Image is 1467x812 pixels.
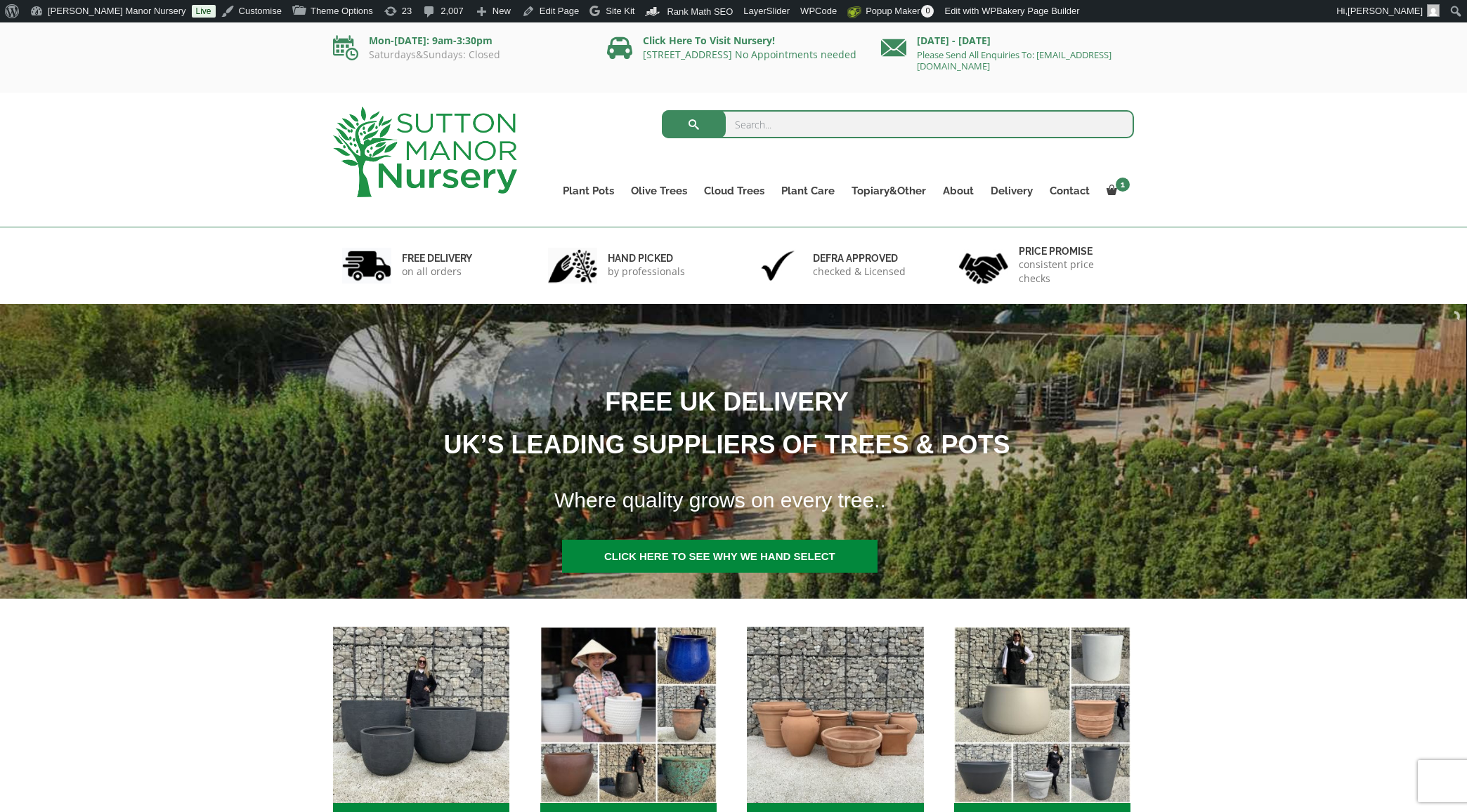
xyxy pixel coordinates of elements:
[843,181,934,201] a: Topiary&Other
[917,48,1111,72] a: Please Send All Enquiries To: [EMAIL_ADDRESS][DOMAIN_NAME]
[402,252,472,265] h6: FREE DELIVERY
[1098,181,1134,201] a: 1
[342,248,391,284] img: 1.jpg
[608,265,685,279] p: by professionals
[537,479,1227,521] h1: Where quality grows on every tree..
[554,181,622,201] a: Plant Pots
[622,181,696,201] a: Olive Trees
[210,380,1226,466] h1: FREE UK DELIVERY UK’S LEADING SUPPLIERS OF TREES & POTS
[643,48,856,61] a: [STREET_ADDRESS] No Appointments needed
[662,110,1135,138] input: Search...
[333,49,586,60] p: Saturdays&Sundays: Closed
[1019,245,1126,258] h6: Price promise
[959,244,1008,287] img: 4.jpg
[813,265,906,279] p: checked & Licensed
[192,5,216,18] a: Live
[548,248,597,284] img: 2.jpg
[813,252,906,265] h6: Defra approved
[667,6,733,17] span: Rank Math SEO
[333,32,586,49] p: Mon-[DATE]: 9am-3:30pm
[982,181,1041,201] a: Delivery
[934,181,982,201] a: About
[696,181,773,201] a: Cloud Trees
[606,6,634,16] span: Site Kit
[1116,178,1130,192] span: 1
[643,34,775,47] a: Click Here To Visit Nursery!
[1019,258,1126,286] p: consistent price checks
[333,627,509,803] img: Home - 8194B7A3 2818 4562 B9DD 4EBD5DC21C71 1 105 c 1
[608,252,685,265] h6: hand picked
[1348,6,1423,16] span: [PERSON_NAME]
[1041,181,1098,201] a: Contact
[921,5,934,18] span: 0
[747,627,923,803] img: Home - 1B137C32 8D99 4B1A AA2F 25D5E514E47D 1 105 c
[402,265,472,279] p: on all orders
[540,627,717,803] img: Home - 6E921A5B 9E2F 4B13 AB99 4EF601C89C59 1 105 c
[954,627,1130,803] img: Home - 67232D1B A461 444F B0F6 BDEDC2C7E10B 1 105 c
[881,32,1134,49] p: [DATE] - [DATE]
[773,181,843,201] a: Plant Care
[753,248,802,284] img: 3.jpg
[333,107,517,197] img: logo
